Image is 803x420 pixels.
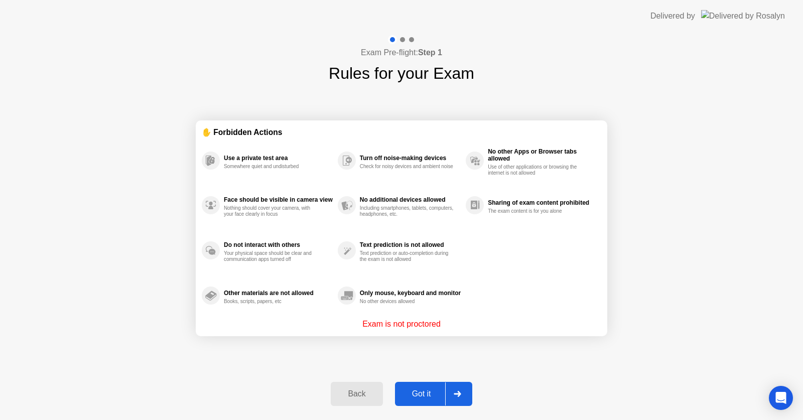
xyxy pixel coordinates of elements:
div: Including smartphones, tablets, computers, headphones, etc. [360,205,455,217]
div: No other Apps or Browser tabs allowed [488,148,596,162]
div: Face should be visible in camera view [224,196,333,203]
img: Delivered by Rosalyn [701,10,785,22]
div: Sharing of exam content prohibited [488,199,596,206]
div: Got it [398,389,445,398]
div: Your physical space should be clear and communication apps turned off [224,250,319,262]
div: No additional devices allowed [360,196,461,203]
div: No other devices allowed [360,299,455,305]
div: Turn off noise-making devices [360,155,461,162]
button: Back [331,382,382,406]
div: Nothing should cover your camera, with your face clearly in focus [224,205,319,217]
h1: Rules for your Exam [329,61,474,85]
div: Use of other applications or browsing the internet is not allowed [488,164,583,176]
div: Somewhere quiet and undisturbed [224,164,319,170]
div: Delivered by [650,10,695,22]
div: Use a private test area [224,155,333,162]
button: Got it [395,382,472,406]
div: Open Intercom Messenger [769,386,793,410]
div: Other materials are not allowed [224,290,333,297]
div: Check for noisy devices and ambient noise [360,164,455,170]
div: Books, scripts, papers, etc [224,299,319,305]
p: Exam is not proctored [362,318,441,330]
div: ✋ Forbidden Actions [202,126,601,138]
div: Back [334,389,379,398]
div: Text prediction or auto-completion during the exam is not allowed [360,250,455,262]
div: Do not interact with others [224,241,333,248]
div: Only mouse, keyboard and monitor [360,290,461,297]
div: The exam content is for you alone [488,208,583,214]
h4: Exam Pre-flight: [361,47,442,59]
b: Step 1 [418,48,442,57]
div: Text prediction is not allowed [360,241,461,248]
